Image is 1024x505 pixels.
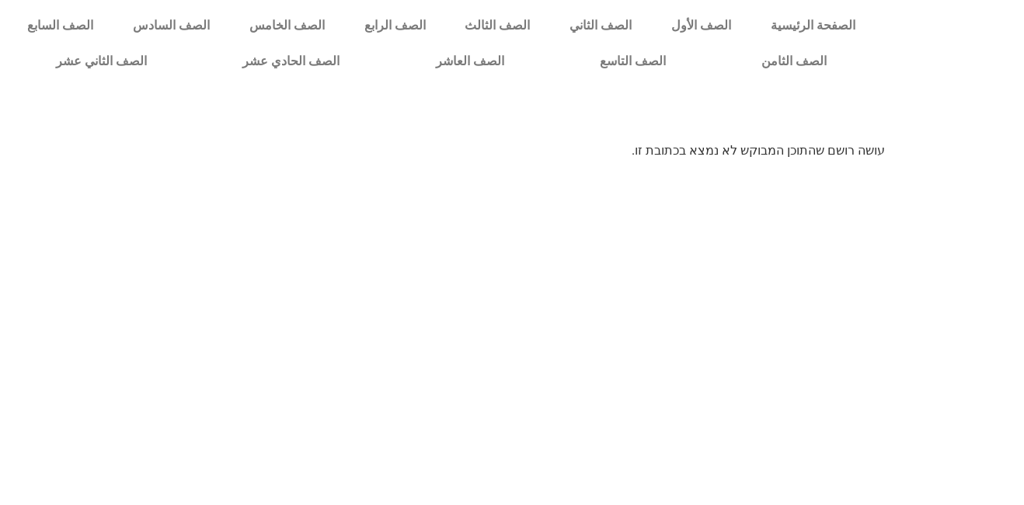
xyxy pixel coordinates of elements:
[344,8,445,44] a: الصف الرابع
[388,44,552,79] a: الصف العاشر
[751,8,875,44] a: الصفحة الرئيسية
[194,44,387,79] a: الصف الحادي عشر
[445,8,550,44] a: الصف الثالث
[552,44,713,79] a: الصف التاسع
[139,141,885,160] p: עושה רושם שהתוכן המבוקש לא נמצא בכתובת זו.
[8,44,194,79] a: الصف الثاني عشر
[113,8,230,44] a: الصف السادس
[550,8,652,44] a: الصف الثاني
[714,44,875,79] a: الصف الثامن
[652,8,751,44] a: الصف الأول
[8,8,113,44] a: الصف السابع
[230,8,345,44] a: الصف الخامس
